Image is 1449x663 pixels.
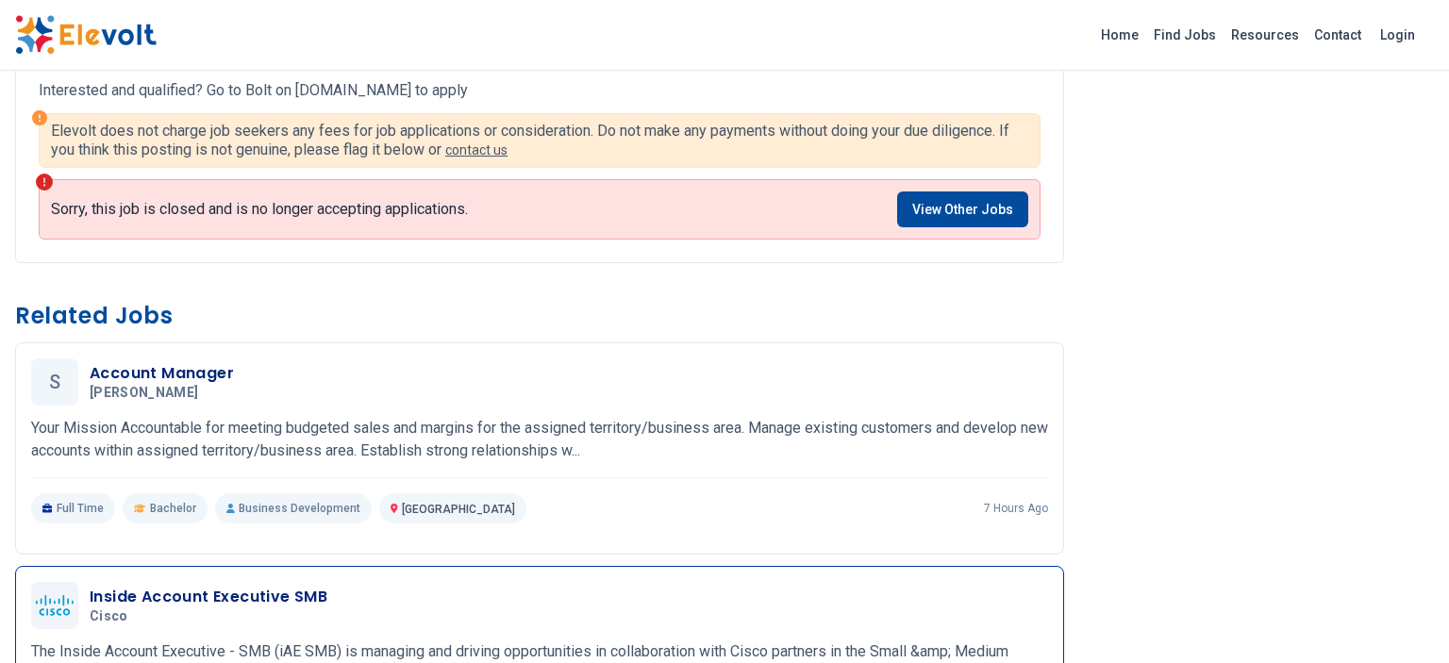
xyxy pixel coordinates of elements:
[31,358,1048,523] a: SAccount Manager[PERSON_NAME]Your Mission Accountable for meeting budgeted sales and margins for ...
[215,493,372,523] p: Business Development
[51,122,1028,159] p: Elevolt does not charge job seekers any fees for job applications or consideration. Do not make a...
[1369,16,1426,54] a: Login
[15,15,157,55] img: Elevolt
[1146,20,1224,50] a: Find Jobs
[90,385,199,402] span: [PERSON_NAME]
[39,79,1041,102] p: Interested and qualified? Go to Bolt on [DOMAIN_NAME] to apply
[1307,20,1369,50] a: Contact
[90,608,128,625] span: Cisco
[51,200,468,219] p: Sorry, this job is closed and is no longer accepting applications.
[1355,572,1449,663] iframe: Chat Widget
[150,501,196,516] span: Bachelor
[897,191,1028,227] a: View Other Jobs
[1224,20,1307,50] a: Resources
[1094,165,1434,429] iframe: Advertisement
[31,417,1048,462] p: Your Mission Accountable for meeting budgeted sales and margins for the assigned territory/busine...
[1093,20,1146,50] a: Home
[36,595,74,616] img: Cisco
[445,142,508,157] a: contact us
[90,362,234,385] h3: Account Manager
[402,503,515,516] span: [GEOGRAPHIC_DATA]
[49,358,60,406] p: S
[984,501,1048,516] p: 7 hours ago
[90,586,327,608] h3: Inside Account Executive SMB
[31,493,115,523] p: Full Time
[15,301,1064,331] h3: Related Jobs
